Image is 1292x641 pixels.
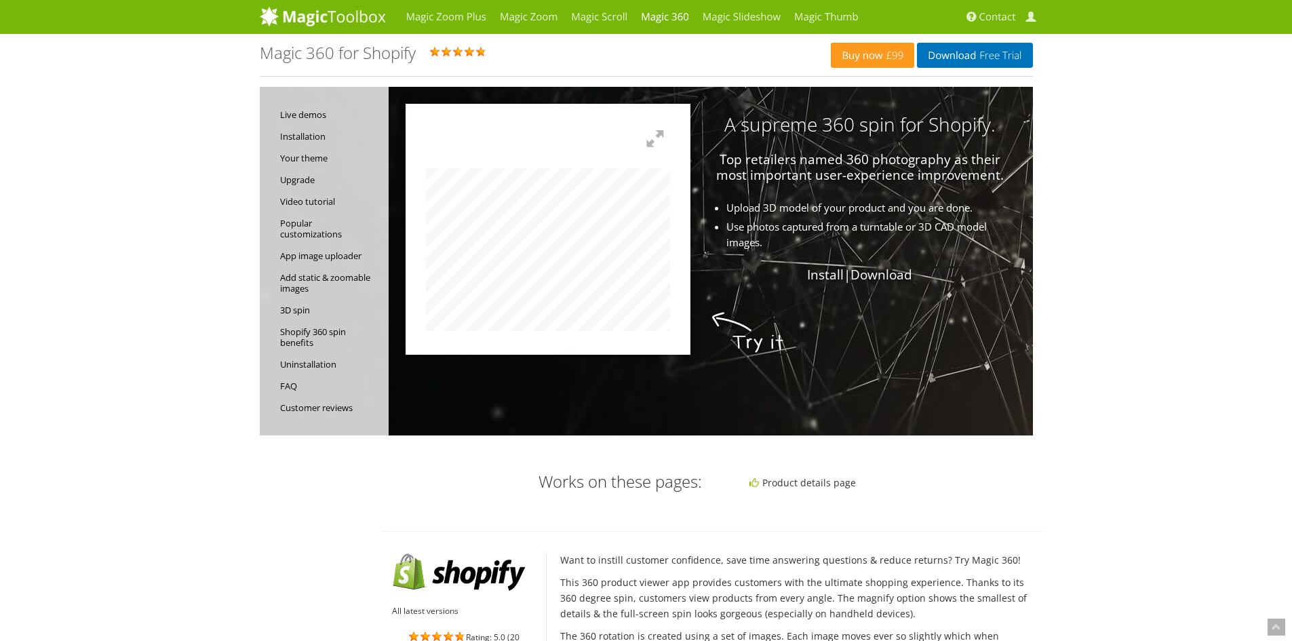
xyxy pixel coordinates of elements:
[280,191,382,212] a: Video tutorial
[260,44,831,66] div: Rating: 5.0 ( )
[560,552,1032,568] p: Want to instill customer confidence, save time answering questions & reduce returns? Try Magic 360!
[280,321,382,353] a: Shopify 360 spin benefits
[392,473,703,490] h3: Works on these pages:
[280,125,382,147] a: Installation
[280,267,382,299] a: Add static & zoomable images
[883,50,904,61] span: £99
[280,353,382,375] a: Uninstallation
[807,266,844,284] a: Install
[389,152,1006,183] p: Top retailers named 360 photography as their most important user-experience improvement.
[831,43,914,68] a: Buy now£99
[392,603,536,619] ul: All latest versions
[280,104,382,125] a: Live demos
[917,43,1032,68] a: DownloadFree Trial
[979,10,1016,24] span: Contact
[389,267,1006,283] p: |
[389,114,1006,135] h3: A supreme 360 spin for Shopify.
[280,245,382,267] a: App image uploader
[280,299,382,321] a: 3D spin
[850,266,912,284] a: Download
[749,475,1030,490] li: Product details page
[280,397,382,419] a: Customer reviews
[976,50,1021,61] span: Free Trial
[560,575,1032,621] p: This 360 product viewer app provides customers with the ultimate shopping experience. Thanks to i...
[280,169,382,191] a: Upgrade
[428,200,1018,216] li: Upload 3D model of your product and you are done.
[280,147,382,169] a: Your theme
[280,212,382,245] a: Popular customizations
[280,375,382,397] a: FAQ
[260,44,416,62] h1: Magic 360 for Shopify
[428,219,1018,250] li: Use photos captured from a turntable or 3D CAD model images.
[260,6,386,26] img: MagicToolbox.com - Image tools for your website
